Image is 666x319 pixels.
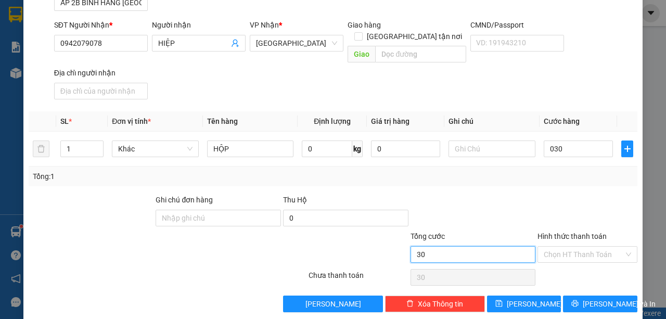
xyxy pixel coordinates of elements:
div: SĐT Người Nhận [54,19,148,31]
span: Giá trị hàng [371,117,409,125]
div: Tổng: 1 [33,171,258,182]
div: [PERSON_NAME] [9,21,114,34]
input: VD: Bàn, Ghế [207,141,294,157]
span: plus [622,145,633,153]
button: [PERSON_NAME] [283,296,383,312]
span: Cước hàng [544,117,580,125]
span: Đơn vị tính [112,117,151,125]
div: [GEOGRAPHIC_DATA] [122,9,227,32]
span: save [495,300,503,308]
div: Địa chỉ người nhận [54,67,148,79]
button: deleteXóa Thông tin [385,296,485,312]
span: [PERSON_NAME] [305,298,361,310]
span: Khác [118,141,193,157]
span: Định lượng [314,117,351,125]
button: printer[PERSON_NAME] và In [563,296,637,312]
span: [PERSON_NAME] [507,298,562,310]
div: ẤP 4 [GEOGRAPHIC_DATA] [9,48,114,73]
th: Ghi chú [444,111,540,132]
span: printer [571,300,579,308]
input: Ghi chú đơn hàng [156,210,281,226]
span: Nhận: [122,9,147,20]
span: Tên hàng [207,117,238,125]
span: Tổng cước [411,232,445,240]
label: Ghi chú đơn hàng [156,196,213,204]
input: Ghi Chú [449,141,535,157]
span: kg [352,141,363,157]
input: 0 [371,141,440,157]
span: Thu Hộ [283,196,307,204]
input: Địa chỉ của người nhận [54,83,148,99]
span: [GEOGRAPHIC_DATA] tận nơi [363,31,466,42]
div: 0908353977 [122,45,227,59]
div: CMND/Passport [470,19,564,31]
span: Gửi: [9,10,25,21]
div: Mỹ Long [9,9,114,21]
span: SL [60,117,69,125]
div: Chưa thanh toán [308,270,409,288]
label: Hình thức thanh toán [537,232,607,240]
button: plus [621,141,633,157]
div: TRANG [122,32,227,45]
input: Dọc đường [375,46,466,62]
span: Giao [348,46,375,62]
span: Xóa Thông tin [418,298,463,310]
div: Người nhận [152,19,246,31]
span: [PERSON_NAME] và In [583,298,656,310]
span: user-add [231,39,239,47]
span: Sài Gòn [256,35,337,51]
div: 0763956571 [9,34,114,48]
button: save[PERSON_NAME] [487,296,561,312]
button: delete [33,141,49,157]
span: VP Nhận [250,21,279,29]
span: delete [406,300,414,308]
span: Giao hàng [348,21,381,29]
